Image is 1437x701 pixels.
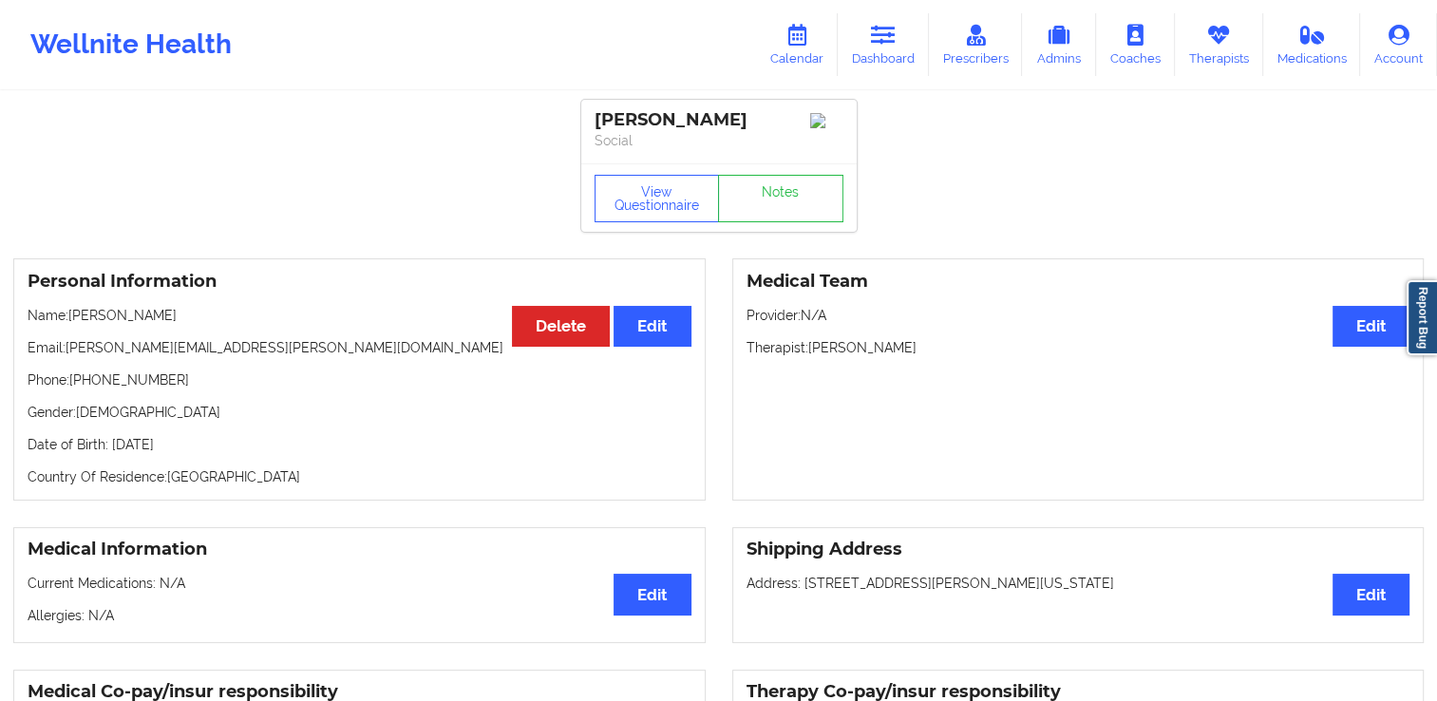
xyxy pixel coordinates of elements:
p: Phone: [PHONE_NUMBER] [28,370,691,389]
a: Coaches [1096,13,1175,76]
a: Prescribers [929,13,1023,76]
a: Dashboard [838,13,929,76]
p: Social [595,131,843,150]
p: Date of Birth: [DATE] [28,435,691,454]
a: Notes [718,175,843,222]
a: Therapists [1175,13,1263,76]
button: Edit [1333,306,1409,347]
div: [PERSON_NAME] [595,109,843,131]
p: Address: [STREET_ADDRESS][PERSON_NAME][US_STATE] [747,574,1410,593]
p: Therapist: [PERSON_NAME] [747,338,1410,357]
button: View Questionnaire [595,175,720,222]
h3: Medical Information [28,539,691,560]
p: Current Medications: N/A [28,574,691,593]
a: Account [1360,13,1437,76]
button: Edit [614,574,690,615]
p: Email: [PERSON_NAME][EMAIL_ADDRESS][PERSON_NAME][DOMAIN_NAME] [28,338,691,357]
h3: Personal Information [28,271,691,293]
p: Allergies: N/A [28,606,691,625]
h3: Shipping Address [747,539,1410,560]
button: Edit [1333,574,1409,615]
p: Name: [PERSON_NAME] [28,306,691,325]
a: Report Bug [1407,280,1437,355]
button: Delete [512,306,610,347]
p: Country Of Residence: [GEOGRAPHIC_DATA] [28,467,691,486]
button: Edit [614,306,690,347]
h3: Medical Team [747,271,1410,293]
img: Image%2Fplaceholer-image.png [810,113,843,128]
p: Gender: [DEMOGRAPHIC_DATA] [28,403,691,422]
a: Admins [1022,13,1096,76]
a: Medications [1263,13,1361,76]
a: Calendar [756,13,838,76]
p: Provider: N/A [747,306,1410,325]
